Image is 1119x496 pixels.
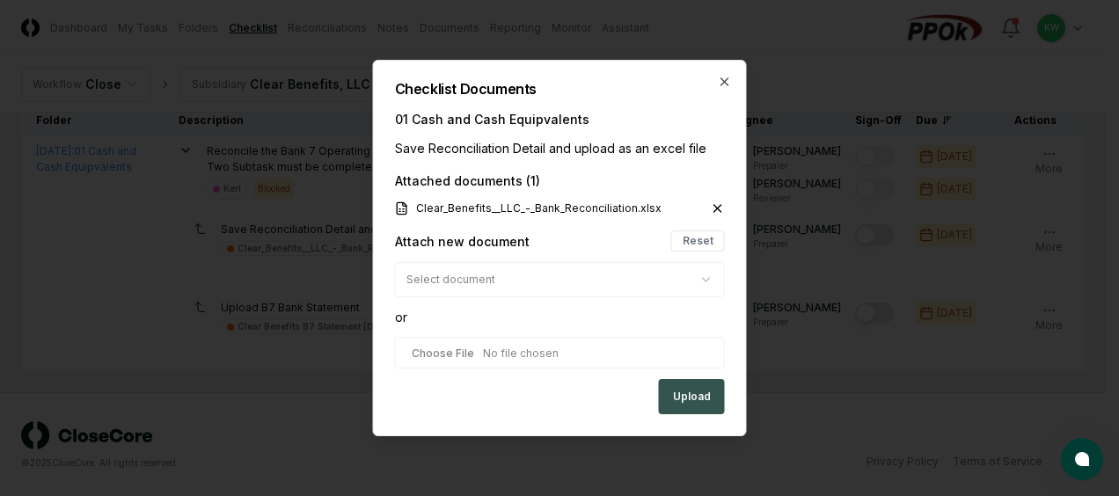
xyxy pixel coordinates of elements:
[671,230,725,252] button: Reset
[659,379,725,414] button: Upload
[395,139,725,157] div: Save Reconciliation Detail and upload as an excel file
[395,82,725,96] h2: Checklist Documents
[395,171,725,190] div: Attached documents ( 1 )
[395,201,683,216] a: Clear_Benefits__LLC_-_Bank_Reconciliation.xlsx
[395,232,530,251] div: Attach new document
[395,110,725,128] div: 01 Cash and Cash Equipvalents
[395,308,725,326] div: or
